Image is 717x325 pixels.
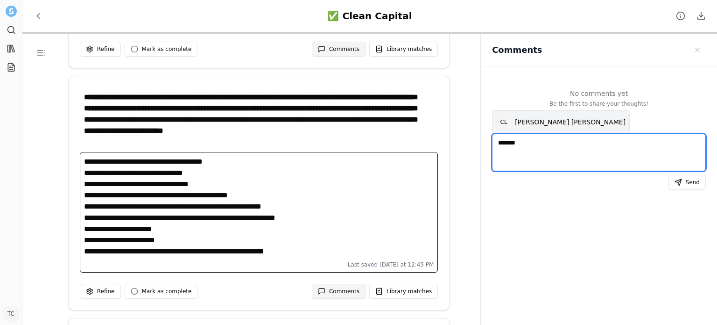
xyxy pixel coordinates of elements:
p: No comments yet [570,89,628,98]
h2: Comments [492,43,542,57]
button: Refine [80,284,121,299]
span: Comments [329,45,359,53]
button: Mark as complete [125,284,198,299]
span: Comments [329,288,359,295]
span: Mark as complete [142,45,192,53]
div: ✅ Clean Capital [327,9,412,22]
span: Refine [97,45,115,53]
a: Search [4,22,19,37]
span: [PERSON_NAME] [PERSON_NAME] [515,117,626,127]
span: Send [686,179,700,186]
button: Send [668,175,706,190]
span: Library matches [387,45,432,53]
button: Back to Projects [30,7,47,24]
button: Refine [80,42,121,57]
button: Close sidebar [689,42,706,58]
button: Comments [312,284,366,299]
button: Mark as complete [125,42,198,57]
button: Comments [312,42,366,57]
a: Library [4,41,19,56]
button: Library matches [369,42,438,57]
button: Settle [4,4,19,19]
button: Project details [672,7,689,24]
button: TC [4,306,19,321]
p: Be the first to share your thoughts! [549,100,648,108]
img: Settle [6,6,17,17]
a: Projects [4,60,19,75]
span: Last saved [DATE] at 12:45 PM [348,261,434,268]
span: Mark as complete [142,288,192,295]
button: Library matches [369,284,438,299]
span: C L [496,115,511,130]
span: Refine [97,288,115,295]
span: Library matches [387,288,432,295]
